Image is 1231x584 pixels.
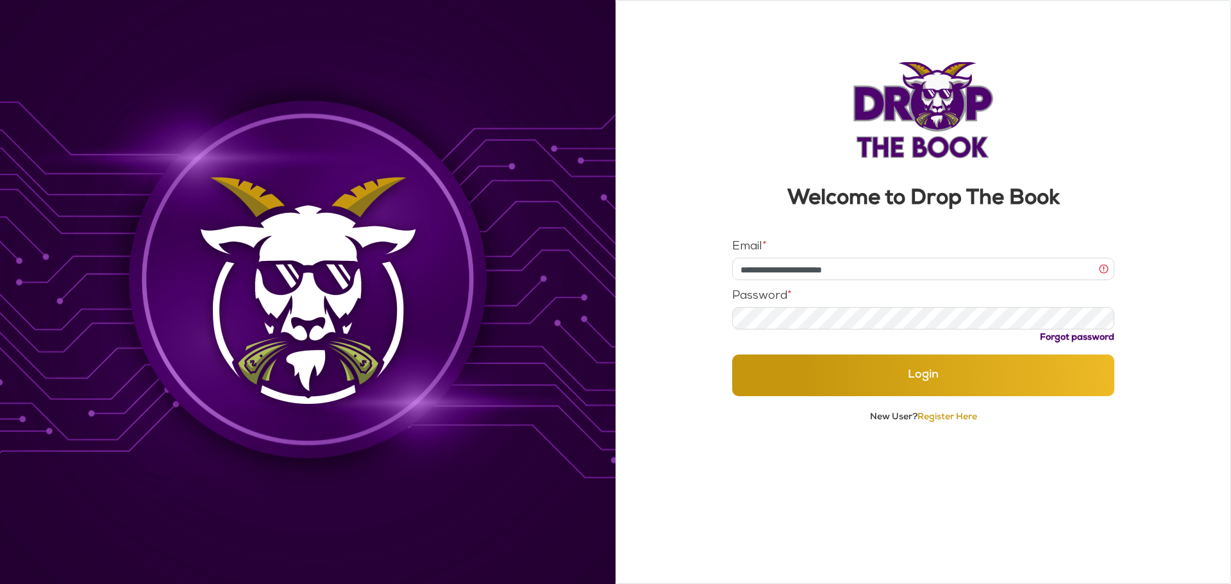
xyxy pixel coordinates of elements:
img: Background Image [186,165,430,419]
button: Login [732,355,1115,396]
p: New User? [732,412,1115,424]
label: Password [732,290,792,302]
label: Email [732,241,767,253]
a: Forgot password [1040,333,1114,342]
a: Register Here [917,413,977,422]
h3: Welcome to Drop The Book [732,189,1115,210]
img: Logo [852,62,994,158]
